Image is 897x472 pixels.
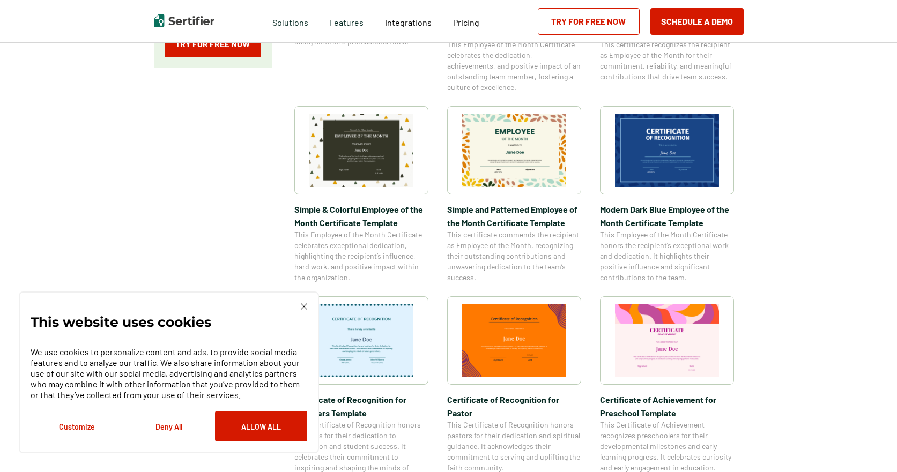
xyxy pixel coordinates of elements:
img: Certificate of Achievement for Preschool Template [615,304,719,377]
img: Cookie Popup Close [301,303,307,310]
span: Solutions [272,14,308,28]
a: Try for Free Now [165,31,261,57]
a: Modern Dark Blue Employee of the Month Certificate TemplateModern Dark Blue Employee of the Month... [600,106,734,283]
img: Simple and Patterned Employee of the Month Certificate Template [462,114,566,187]
span: This certificate commends the recipient as Employee of the Month, recognizing their outstanding c... [447,229,581,283]
span: Features [330,14,364,28]
span: Integrations [385,17,432,27]
span: Pricing [453,17,479,27]
a: Try for Free Now [538,8,640,35]
span: Certificate of Achievement for Preschool Template [600,393,734,419]
button: Allow All [215,411,307,441]
span: Simple and Patterned Employee of the Month Certificate Template [447,203,581,229]
button: Deny All [123,411,215,441]
span: This certificate recognizes the recipient as Employee of the Month for their commitment, reliabil... [600,39,734,82]
span: Certificate of Recognition for Pastor [447,393,581,419]
img: Certificate of Recognition for Teachers Template [309,304,413,377]
img: Modern Dark Blue Employee of the Month Certificate Template [615,114,719,187]
span: This Employee of the Month Certificate celebrates the dedication, achievements, and positive impa... [447,39,581,93]
span: This Employee of the Month Certificate celebrates exceptional dedication, highlighting the recipi... [294,229,428,283]
span: Certificate of Recognition for Teachers Template [294,393,428,419]
button: Customize [31,411,123,441]
span: This Employee of the Month Certificate honors the recipient’s exceptional work and dedication. It... [600,229,734,283]
span: Simple & Colorful Employee of the Month Certificate Template [294,203,428,229]
a: Simple and Patterned Employee of the Month Certificate TemplateSimple and Patterned Employee of t... [447,106,581,283]
span: Modern Dark Blue Employee of the Month Certificate Template [600,203,734,229]
p: We use cookies to personalize content and ads, to provide social media features and to analyze ou... [31,347,307,400]
a: Pricing [453,14,479,28]
iframe: Chat Widget [843,421,897,472]
img: Certificate of Recognition for Pastor [462,304,566,377]
a: Simple & Colorful Employee of the Month Certificate TemplateSimple & Colorful Employee of the Mon... [294,106,428,283]
button: Schedule a Demo [650,8,744,35]
p: This website uses cookies [31,317,211,327]
img: Simple & Colorful Employee of the Month Certificate Template [309,114,413,187]
a: Integrations [385,14,432,28]
img: Sertifier | Digital Credentialing Platform [154,14,214,27]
